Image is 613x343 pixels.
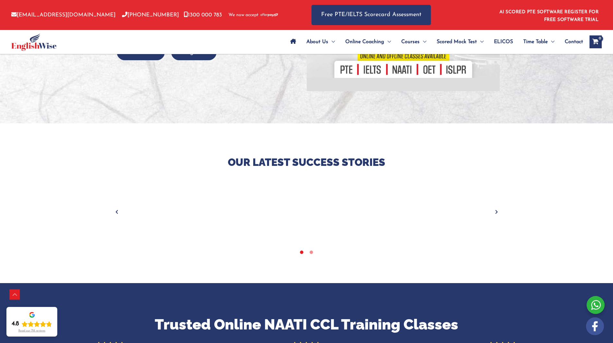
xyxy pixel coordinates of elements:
[171,49,217,55] a: Register
[565,31,583,53] span: Contact
[384,31,391,53] span: Menu Toggle
[437,31,477,53] span: Scored Mock Test
[496,5,602,25] aside: Header Widget 1
[493,209,500,215] button: Next
[499,10,599,22] a: AI SCORED PTE SOFTWARE REGISTER FOR FREE SOFTWARE TRIAL
[306,31,328,53] span: About Us
[518,31,560,53] a: Time TableMenu Toggle
[586,317,604,335] img: white-facebook.png
[396,31,432,53] a: CoursesMenu Toggle
[560,31,583,53] a: Contact
[118,156,495,169] p: Our Latest Success Stories
[260,13,278,17] img: Afterpay-Logo
[548,31,554,53] span: Menu Toggle
[117,49,165,55] a: Call Now
[301,31,340,53] a: About UsMenu Toggle
[328,31,335,53] span: Menu Toggle
[345,31,384,53] span: Online Coaching
[420,31,426,53] span: Menu Toggle
[184,12,222,18] a: 1300 000 783
[590,35,602,48] a: View Shopping Cart, empty
[523,31,548,53] span: Time Table
[489,31,518,53] a: ELICOS
[114,209,120,215] button: Previous
[11,12,116,18] a: [EMAIL_ADDRESS][DOMAIN_NAME]
[477,31,484,53] span: Menu Toggle
[494,31,513,53] span: ELICOS
[432,31,489,53] a: Scored Mock TestMenu Toggle
[12,320,19,328] div: 4.8
[18,329,45,333] div: Read our 718 reviews
[12,320,52,328] div: Rating: 4.8 out of 5
[285,31,583,53] nav: Site Navigation: Main Menu
[311,5,431,25] a: Free PTE/IELTS Scorecard Assessment
[11,33,57,51] img: cropped-ew-logo
[122,12,179,18] a: [PHONE_NUMBER]
[340,31,396,53] a: Online CoachingMenu Toggle
[401,31,420,53] span: Courses
[228,12,258,18] span: We now accept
